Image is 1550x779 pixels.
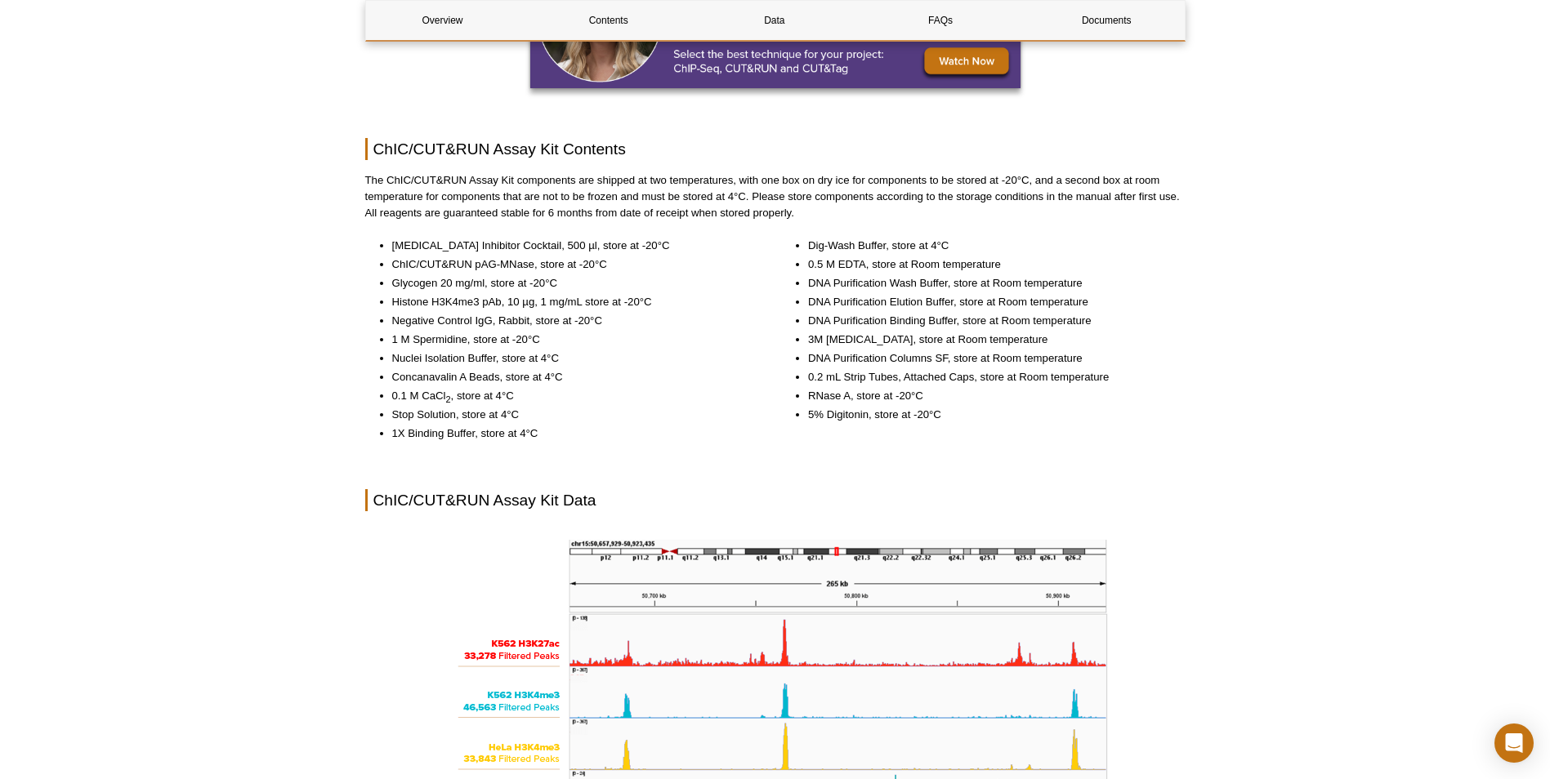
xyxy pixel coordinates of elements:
a: Overview [366,1,520,40]
a: Documents [1030,1,1183,40]
a: Data [698,1,851,40]
li: 1 M Spermidine, store at -20°C [392,332,753,348]
li: 1X Binding Buffer, store at 4°C [392,425,753,442]
li: Dig-Wash Buffer, store at 4°C [808,238,1169,254]
li: Nuclei Isolation Buffer, store at 4°C [392,350,753,367]
div: Open Intercom Messenger [1494,723,1534,763]
li: Concanavalin A Beads, store at 4°C [392,369,753,385]
li: Negative Control IgG, Rabbit, store at -20°C [392,313,753,329]
h2: ChIC/CUT&RUN Assay Kit Data [365,489,1186,511]
a: Contents [532,1,686,40]
li: DNA Purification Wash Buffer, store at Room temperature [808,275,1169,292]
li: 0.2 mL Strip Tubes, Attached Caps, store at Room temperature [808,369,1169,385]
li: DNA Purification Columns SF, store at Room temperature [808,350,1169,367]
li: 5% Digitonin, store at -20°C [808,407,1169,423]
sub: 2 [445,394,450,404]
li: RNase A, store at -20°C [808,388,1169,404]
h2: ChIC/CUT&RUN Assay Kit Contents [365,138,1186,160]
p: The ChIC/CUT&RUN Assay Kit components are shipped at two temperatures, with one box on dry ice fo... [365,172,1186,221]
li: [MEDICAL_DATA] Inhibitor Cocktail, 500 µl, store at -20°C [392,238,753,254]
li: Glycogen 20 mg/ml, store at -20°C [392,275,753,292]
li: ChIC/CUT&RUN pAG-MNase, store at -20°C [392,256,753,273]
li: Stop Solution, store at 4°C [392,407,753,423]
li: DNA Purification Binding Buffer, store at Room temperature [808,313,1169,329]
li: 3M [MEDICAL_DATA], store at Room temperature [808,332,1169,348]
a: FAQs [864,1,1017,40]
li: 0.5 M EDTA, store at Room temperature [808,256,1169,273]
li: 0.1 M CaCl , store at 4°C [392,388,753,404]
li: Histone H3K4me3 pAb, 10 µg, 1 mg/mL store at -20°C [392,294,753,310]
li: DNA Purification Elution Buffer, store at Room temperature [808,294,1169,310]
